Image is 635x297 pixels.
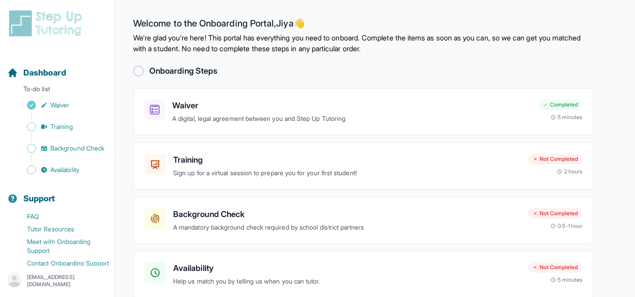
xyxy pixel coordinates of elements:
div: 5 minutes [550,114,582,121]
div: Completed [538,99,582,110]
a: Availability [7,164,115,176]
img: logo [7,9,87,38]
h2: Onboarding Steps [149,65,217,77]
p: A digital, legal agreement between you and Step Up Tutoring [172,114,531,124]
p: [EMAIL_ADDRESS][DOMAIN_NAME] [27,274,107,288]
div: Not Completed [528,262,582,273]
button: Support [4,178,111,208]
span: Training [50,122,73,131]
p: To-do list [4,84,111,97]
a: Background Check [7,142,115,155]
span: Support [23,192,55,205]
a: Background CheckA mandatory background check required by school district partnersNot Completed0.5... [133,197,594,244]
span: Background Check [50,144,104,153]
div: Not Completed [528,208,582,219]
button: [EMAIL_ADDRESS][DOMAIN_NAME] [7,273,107,289]
span: Waiver [50,101,69,110]
a: Dashboard [7,66,66,79]
a: TrainingSign up for a virtual session to prepare you for your first student!Not Completed2 hours [133,142,594,190]
h3: Availability [173,262,521,275]
span: Availability [50,165,79,174]
p: Sign up for a virtual session to prepare you for your first student! [173,168,521,178]
h2: Welcome to the Onboarding Portal, Jiya 👋 [133,18,594,32]
p: Help us match you by telling us when you can tutor. [173,276,521,287]
span: Dashboard [23,66,66,79]
h3: Training [173,154,521,166]
div: Not Completed [528,154,582,164]
p: A mandatory background check required by school district partners [173,222,521,233]
a: Meet with Onboarding Support [7,235,115,257]
a: Tutor Resources [7,223,115,235]
a: FAQ [7,210,115,223]
p: We're glad you're here! This portal has everything you need to onboard. Complete the items as soo... [133,32,594,54]
h3: Background Check [173,208,521,221]
a: Waiver [7,99,115,111]
a: WaiverA digital, legal agreement between you and Step Up TutoringCompleted5 minutes [133,88,594,135]
button: Dashboard [4,52,111,83]
h3: Waiver [172,99,531,112]
div: 2 hours [557,168,583,175]
a: Contact Onboarding Support [7,257,115,270]
div: 0.5-1 hour [550,222,582,230]
a: Training [7,120,115,133]
div: 5 minutes [550,276,582,284]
